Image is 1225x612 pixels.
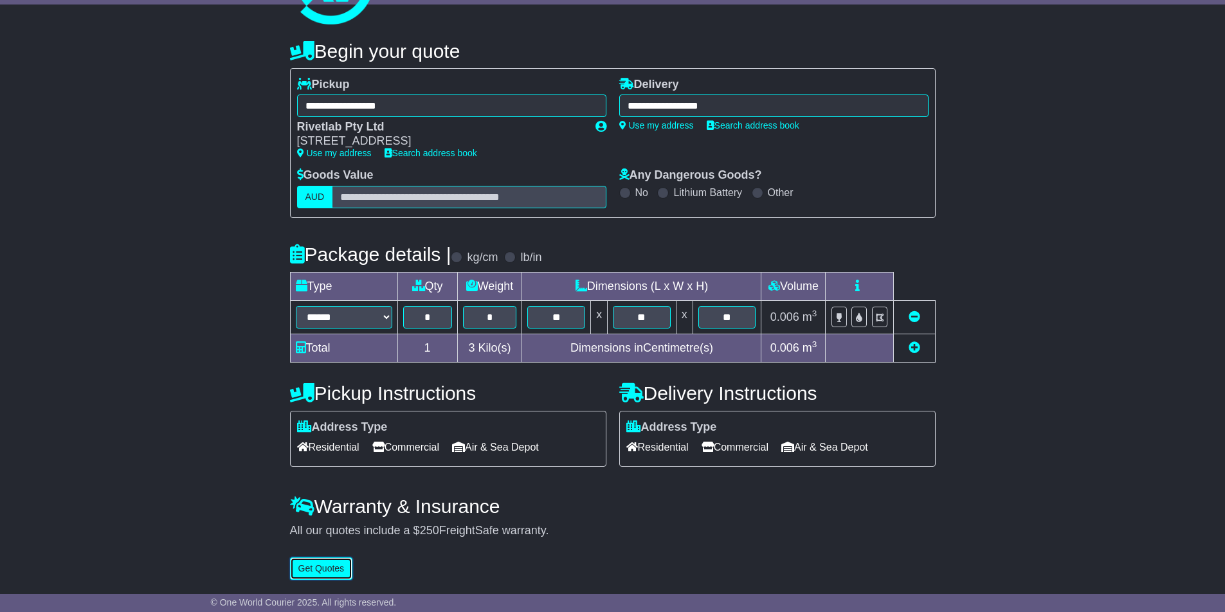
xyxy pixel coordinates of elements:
[297,120,583,134] div: Rivetlab Pty Ltd
[803,310,817,323] span: m
[909,341,920,354] a: Add new item
[297,148,372,158] a: Use my address
[290,496,936,517] h4: Warranty & Insurance
[372,437,439,457] span: Commercial
[909,310,920,323] a: Remove this item
[635,186,648,199] label: No
[619,78,679,92] label: Delivery
[457,272,522,300] td: Weight
[290,40,936,62] h4: Begin your quote
[420,524,439,537] span: 250
[457,334,522,362] td: Kilo(s)
[619,382,936,404] h4: Delivery Instructions
[290,272,397,300] td: Type
[468,341,475,354] span: 3
[397,272,457,300] td: Qty
[297,78,350,92] label: Pickup
[290,524,936,538] div: All our quotes include a $ FreightSafe warranty.
[397,334,457,362] td: 1
[812,339,817,349] sup: 3
[619,168,762,183] label: Any Dangerous Goods?
[768,186,794,199] label: Other
[297,437,359,457] span: Residential
[803,341,817,354] span: m
[676,300,693,334] td: x
[467,251,498,265] label: kg/cm
[626,437,689,457] span: Residential
[781,437,868,457] span: Air & Sea Depot
[290,244,451,265] h4: Package details |
[452,437,539,457] span: Air & Sea Depot
[297,420,388,435] label: Address Type
[522,272,761,300] td: Dimensions (L x W x H)
[707,120,799,130] a: Search address book
[290,382,606,404] h4: Pickup Instructions
[812,309,817,318] sup: 3
[211,597,397,607] span: © One World Courier 2025. All rights reserved.
[520,251,541,265] label: lb/in
[770,341,799,354] span: 0.006
[385,148,477,158] a: Search address book
[297,168,374,183] label: Goods Value
[297,134,583,148] div: [STREET_ADDRESS]
[591,300,608,334] td: x
[626,420,717,435] label: Address Type
[297,186,333,208] label: AUD
[673,186,742,199] label: Lithium Battery
[290,334,397,362] td: Total
[290,557,353,580] button: Get Quotes
[761,272,826,300] td: Volume
[770,310,799,323] span: 0.006
[522,334,761,362] td: Dimensions in Centimetre(s)
[702,437,768,457] span: Commercial
[619,120,694,130] a: Use my address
